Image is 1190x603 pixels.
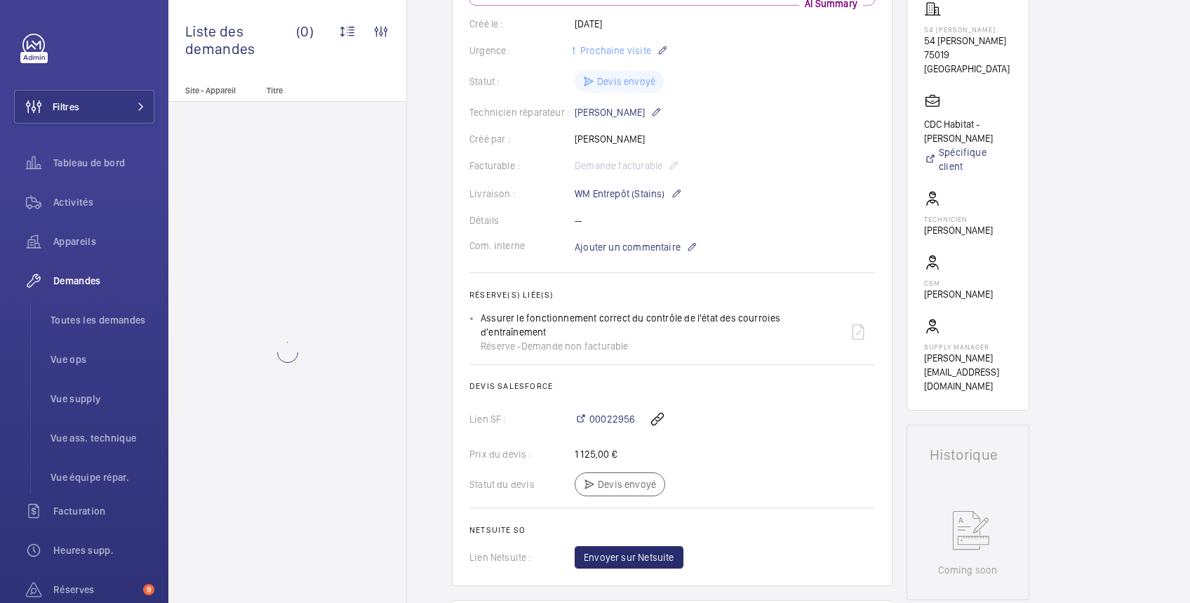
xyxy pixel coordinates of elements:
[51,313,154,327] span: Toutes les demandes
[924,343,1012,351] p: Supply manager
[53,583,138,597] span: Réserves
[53,234,154,249] span: Appareils
[51,470,154,484] span: Vue équipe répar.
[924,145,1012,173] a: Spécifique client
[575,546,683,569] button: Envoyer sur Netsuite
[924,215,993,223] p: Technicien
[143,584,154,595] span: 9
[575,412,635,426] a: 00022956
[51,352,154,366] span: Vue ops
[575,104,662,121] p: [PERSON_NAME]
[53,100,79,114] span: Filtres
[577,45,651,56] span: Prochaine visite
[924,287,993,301] p: [PERSON_NAME]
[924,279,993,287] p: CSM
[924,223,993,237] p: [PERSON_NAME]
[53,195,154,209] span: Activités
[51,431,154,445] span: Vue ass. technique
[521,339,629,353] span: Demande non facturable
[53,156,154,170] span: Tableau de bord
[168,86,261,95] p: Site - Appareil
[924,117,1012,145] p: CDC Habitat - [PERSON_NAME]
[924,351,1012,393] p: [PERSON_NAME][EMAIL_ADDRESS][DOMAIN_NAME]
[924,48,1012,76] p: 75019 [GEOGRAPHIC_DATA]
[51,392,154,406] span: Vue supply
[469,290,875,300] h2: Réserve(s) liée(s)
[575,185,682,202] p: WM Entrepôt (Stains)
[469,381,875,391] h2: Devis Salesforce
[481,339,521,353] span: Réserve -
[575,240,681,254] span: Ajouter un commentaire
[589,412,635,426] span: 00022956
[924,25,1012,34] p: 54 [PERSON_NAME]
[14,90,154,124] button: Filtres
[938,563,997,577] p: Coming soon
[930,448,1006,462] h1: Historique
[53,274,154,288] span: Demandes
[584,550,674,564] span: Envoyer sur Netsuite
[924,34,1012,48] p: 54 [PERSON_NAME]
[267,86,359,95] p: Titre
[469,525,875,535] h2: Netsuite SO
[53,504,154,518] span: Facturation
[185,22,296,58] span: Liste des demandes
[53,543,154,557] span: Heures supp.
